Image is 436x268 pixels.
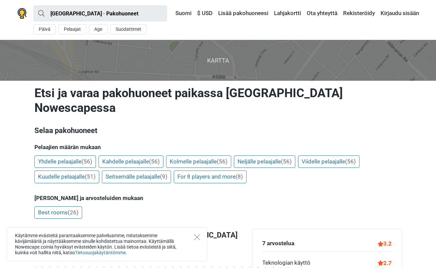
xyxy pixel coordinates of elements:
h3: Selaa pakohuoneet [34,125,402,136]
span: (8) [236,173,243,180]
button: Päivä [33,24,56,35]
img: Nowescape logo [17,8,27,19]
div: Käytämme evästeitä parantaaksemme palveluamme, mitataksemme kävijämääriä ja näyttääksemme sinulle... [7,227,207,261]
span: (51) [85,173,96,180]
button: Close [194,234,200,240]
h5: Pelaajien määrän mukaan [34,144,402,150]
div: 7 arvostelua [262,239,294,248]
a: Ota yhteyttä [305,7,339,19]
a: For 8 players and more(8) [174,171,247,183]
a: Tietosuojakäytäntömme [75,250,126,255]
span: (56) [345,158,356,165]
a: Yhdelle pelaajalle(56) [34,155,96,168]
a: Suomi [169,7,193,19]
span: (56) [281,158,292,165]
span: (26) [68,209,79,216]
h5: [PERSON_NAME] ja arvosteluiden mukaan [34,195,402,201]
div: 3.2 [378,239,392,248]
a: Lahjakortti [272,7,303,19]
button: Pelaajat [58,24,86,35]
a: Rekisteröidy [341,7,377,19]
a: Best rooms(26) [34,206,82,219]
input: kokeile “London” [33,5,167,21]
a: Kahdelle pelaajalle(56) [99,155,163,168]
a: Kuudelle pelaajalle(51) [34,171,99,183]
div: Teknologian käyttö [262,259,310,267]
a: $ USD [195,7,214,19]
a: Kolmelle pelaajalle(56) [166,155,231,168]
span: (56) [149,158,160,165]
div: 2.7 [378,259,392,267]
img: Suomi [171,11,175,16]
span: (9) [160,173,167,180]
span: (56) [82,158,92,165]
button: Age [89,24,108,35]
a: Viidelle pelaajalle(56) [298,155,359,168]
a: Kirjaudu sisään [379,7,419,19]
a: Seitsemälle pelaajalle(9) [102,171,171,183]
span: (56) [217,158,228,165]
button: Suodattimet [110,24,147,35]
a: Neljälle pelaajalle(56) [234,155,295,168]
a: Lisää pakohuoneesi [216,7,270,19]
h1: Etsi ja varaa pakohuoneet paikassa [GEOGRAPHIC_DATA] Nowescapessa [34,86,402,115]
